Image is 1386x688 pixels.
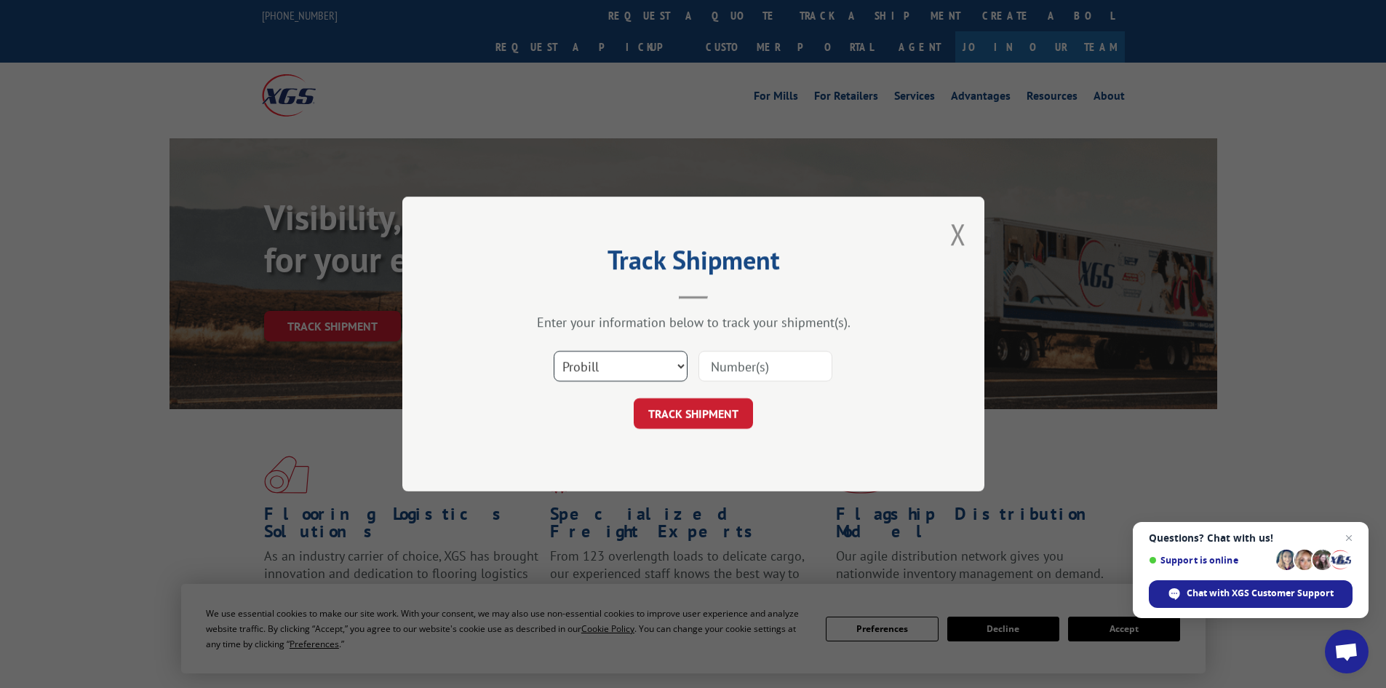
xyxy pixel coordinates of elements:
[1149,580,1353,608] div: Chat with XGS Customer Support
[475,250,912,277] h2: Track Shipment
[1340,529,1358,547] span: Close chat
[475,314,912,331] div: Enter your information below to track your shipment(s).
[1187,587,1334,600] span: Chat with XGS Customer Support
[1149,555,1271,566] span: Support is online
[1325,630,1369,673] div: Open chat
[1149,532,1353,544] span: Questions? Chat with us!
[950,215,966,253] button: Close modal
[698,351,832,381] input: Number(s)
[634,398,753,429] button: TRACK SHIPMENT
